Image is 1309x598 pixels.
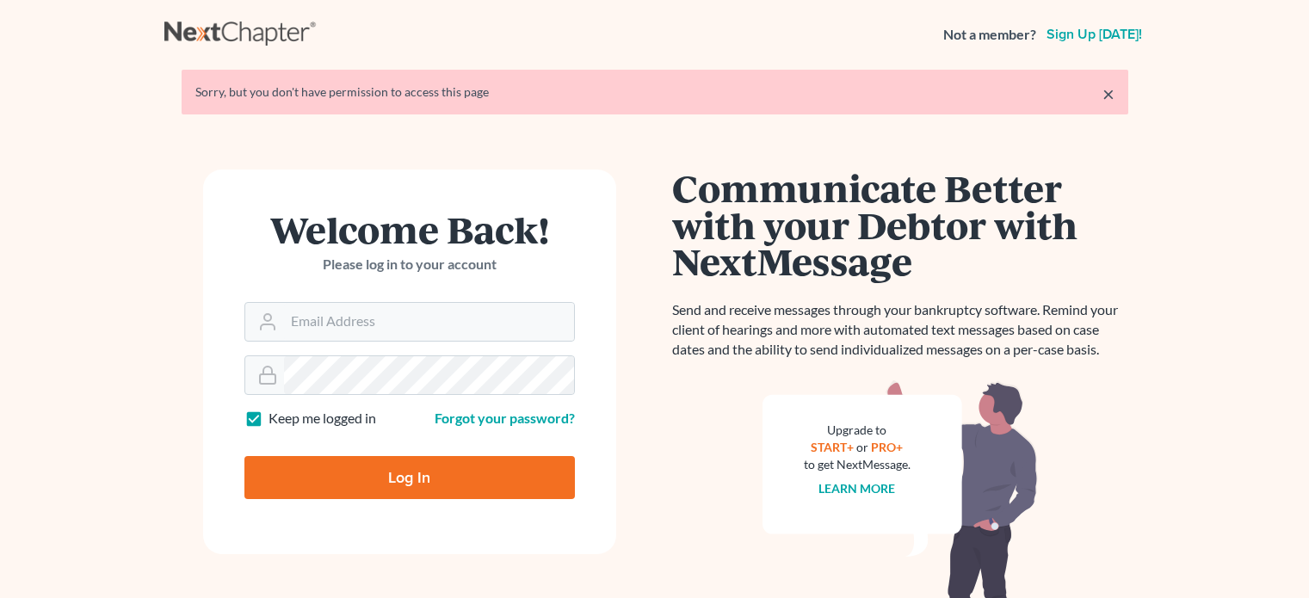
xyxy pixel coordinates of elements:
[244,211,575,248] h1: Welcome Back!
[244,255,575,274] p: Please log in to your account
[811,440,854,454] a: START+
[943,25,1036,45] strong: Not a member?
[672,170,1128,280] h1: Communicate Better with your Debtor with NextMessage
[804,456,911,473] div: to get NextMessage.
[856,440,868,454] span: or
[818,481,895,496] a: Learn more
[244,456,575,499] input: Log In
[804,422,911,439] div: Upgrade to
[284,303,574,341] input: Email Address
[195,83,1115,101] div: Sorry, but you don't have permission to access this page
[269,409,376,428] label: Keep me logged in
[871,440,903,454] a: PRO+
[1102,83,1115,104] a: ×
[1043,28,1145,41] a: Sign up [DATE]!
[672,300,1128,360] p: Send and receive messages through your bankruptcy software. Remind your client of hearings and mo...
[435,410,575,426] a: Forgot your password?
